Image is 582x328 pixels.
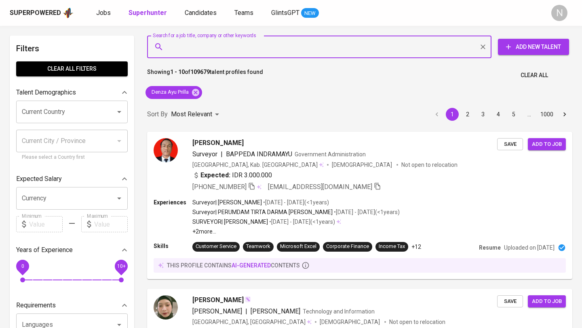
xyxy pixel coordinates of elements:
span: GlintsGPT [271,9,299,17]
span: Save [501,297,519,306]
p: +12 [411,243,421,251]
div: [GEOGRAPHIC_DATA], [GEOGRAPHIC_DATA] [192,318,312,326]
button: Add to job [528,295,566,308]
div: Superpowered [10,8,61,18]
img: app logo [63,7,74,19]
a: Superpoweredapp logo [10,7,74,19]
div: Talent Demographics [16,84,128,101]
a: Candidates [185,8,218,18]
nav: pagination navigation [429,108,572,121]
div: … [523,110,536,118]
span: Technology and Information [303,308,375,315]
p: Sort By [147,109,168,119]
span: Candidates [185,9,217,17]
button: Go to page 1000 [538,108,556,121]
div: Denza Ayu Prilla [145,86,202,99]
span: NEW [301,9,319,17]
span: [PERSON_NAME] [192,138,244,148]
span: [PERSON_NAME] [192,295,244,305]
p: Talent Demographics [16,88,76,97]
b: Expected: [200,170,230,180]
button: Clear All filters [16,61,128,76]
a: Superhunter [129,8,169,18]
b: 109679 [190,69,210,75]
div: Customer Service [196,243,236,250]
span: [DEMOGRAPHIC_DATA] [320,318,381,326]
a: GlintsGPT NEW [271,8,319,18]
span: Denza Ayu Prilla [145,88,194,96]
p: Not open to relocation [389,318,445,326]
span: BAPPEDA INDRAMAYU [226,150,292,158]
span: Teams [234,9,253,17]
button: Go to next page [558,108,571,121]
img: magic_wand.svg [245,296,251,303]
p: Years of Experience [16,245,73,255]
p: this profile contains contents [167,261,300,269]
span: [DEMOGRAPHIC_DATA] [332,161,393,169]
div: Microsoft Excel [280,243,316,250]
button: Go to page 3 [477,108,489,121]
span: Add New Talent [504,42,563,52]
button: Clear All [517,68,551,83]
button: Go to page 2 [461,108,474,121]
span: Jobs [96,9,111,17]
p: • [DATE] - [DATE] ( <1 years ) [262,198,329,206]
div: Most Relevant [171,107,222,122]
span: Clear All filters [23,64,121,74]
h6: Filters [16,42,128,55]
button: Save [497,295,523,308]
div: Years of Experience [16,242,128,258]
input: Value [29,216,63,232]
p: +2 more ... [192,227,400,235]
div: Requirements [16,297,128,313]
p: Most Relevant [171,109,212,119]
p: • [DATE] - [DATE] ( <1 years ) [333,208,400,216]
span: 0 [21,263,24,269]
button: Go to page 4 [492,108,505,121]
b: Superhunter [129,9,167,17]
img: e9d601b49d03695758d5f9590fe0d19a.jpg [154,138,178,162]
div: Teamwork [246,243,270,250]
input: Value [94,216,128,232]
p: Please select a Country first [22,153,122,162]
b: 1 - 10 [170,69,185,75]
button: Go to page 5 [507,108,520,121]
p: Requirements [16,301,56,310]
span: Clear All [521,70,548,80]
button: page 1 [446,108,459,121]
span: | [221,149,223,159]
p: SURVEYOR | [PERSON_NAME] [192,218,268,226]
p: Expected Salary [16,174,62,184]
button: Save [497,138,523,151]
a: Teams [234,8,255,18]
p: Resume [479,244,501,252]
div: Expected Salary [16,171,128,187]
p: Surveyor | PERUMDAM TIRTA DARMA [PERSON_NAME] [192,208,333,216]
p: • [DATE] - [DATE] ( <1 years ) [268,218,335,226]
span: AI-generated [232,262,271,269]
span: Save [501,140,519,149]
button: Open [114,193,125,204]
span: Government Administration [295,151,366,158]
span: [PERSON_NAME] [251,307,300,315]
div: Corporate Finance [326,243,369,250]
button: Open [114,106,125,118]
a: [PERSON_NAME]Surveyor|BAPPEDA INDRAMAYUGovernment Administration[GEOGRAPHIC_DATA], Kab. [GEOGRAPH... [147,132,572,279]
span: Add to job [532,140,562,149]
img: 2f680a06c4542fb62edbb6719d7bd38f.jpg [154,295,178,320]
p: Skills [154,242,192,250]
button: Add New Talent [498,39,569,55]
p: Showing of talent profiles found [147,68,263,83]
p: Experiences [154,198,192,206]
p: Uploaded on [DATE] [504,244,555,252]
div: N [551,5,567,21]
button: Add to job [528,138,566,151]
span: [PERSON_NAME] [192,307,242,315]
span: 10+ [117,263,125,269]
span: | [245,307,247,316]
a: Jobs [96,8,112,18]
span: Surveyor [192,150,217,158]
span: Add to job [532,297,562,306]
span: [EMAIL_ADDRESS][DOMAIN_NAME] [268,183,372,191]
button: Clear [477,41,489,53]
